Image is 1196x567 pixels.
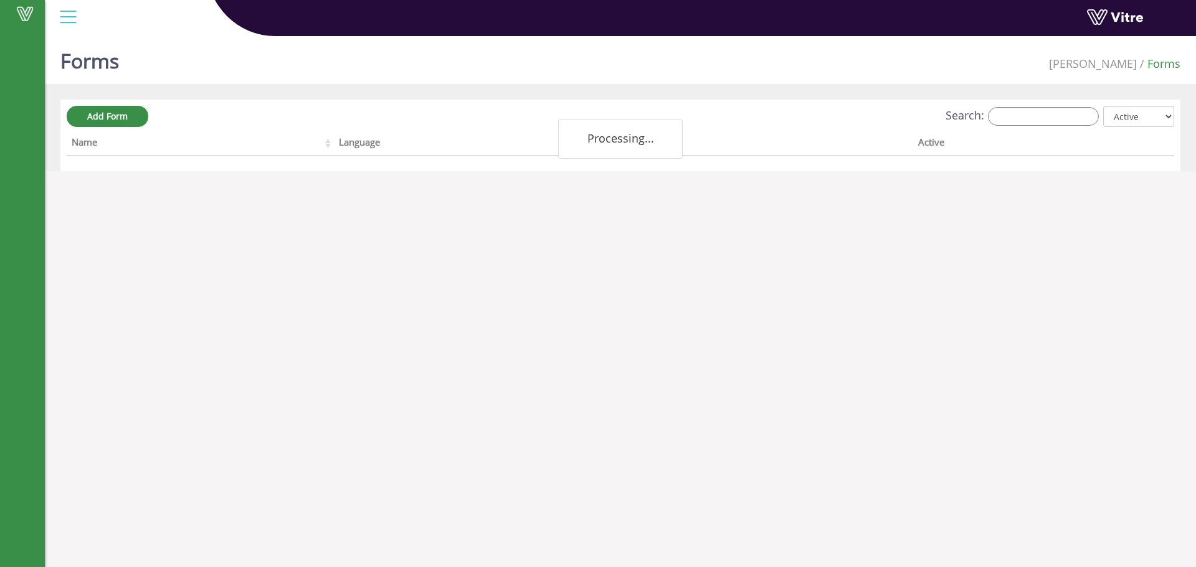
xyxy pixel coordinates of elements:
input: Search: [988,107,1099,126]
label: Search: [946,107,1099,126]
th: Name [67,133,334,156]
div: Processing... [558,119,683,159]
th: Active [913,133,1120,156]
a: Add Form [67,106,148,127]
span: Add Form [87,110,128,122]
li: Forms [1137,56,1180,72]
th: Company [628,133,913,156]
th: Language [334,133,628,156]
h1: Forms [60,31,119,84]
span: 379 [1049,56,1137,71]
